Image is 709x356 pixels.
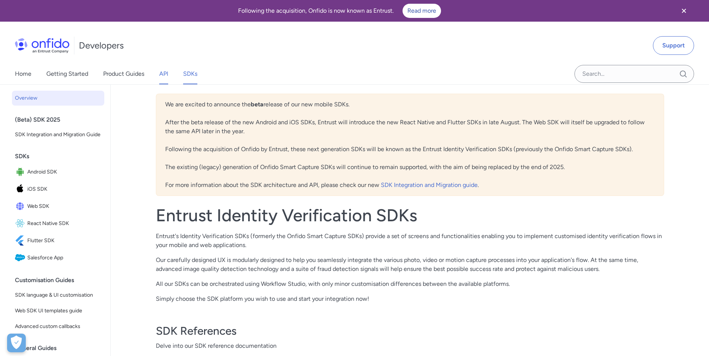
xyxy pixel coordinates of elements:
a: SDKs [183,63,197,84]
a: IconAndroid SDKAndroid SDK [12,164,104,180]
span: SDK Integration and Migration Guide [15,130,101,139]
input: Onfido search input field [574,65,694,83]
img: IconiOS SDK [15,184,27,194]
a: Support [653,36,694,55]
a: IconSalesforce AppSalesforce App [12,250,104,266]
div: Following the acquisition, Onfido is now known as Entrust. [9,4,670,18]
a: Home [15,63,31,84]
div: (Beta) SDK 2025 [15,112,107,127]
p: Entrust's Identity Verification SDKs (formerly the Onfido Smart Capture SDKs) provide a set of sc... [156,232,664,250]
span: iOS SDK [27,184,101,194]
p: All our SDKs can be orchestrated using Workflow Studio, with only minor customisation differences... [156,280,664,288]
span: SDK language & UI customisation [15,291,101,300]
div: General Guides [15,341,107,356]
span: Flutter SDK [27,235,101,246]
span: Web SDK [27,201,101,212]
a: SDK Integration and Migration Guide [12,127,104,142]
a: Product Guides [103,63,144,84]
img: IconReact Native SDK [15,218,27,229]
p: Simply choose the SDK platform you wish to use and start your integration now! [156,294,664,303]
span: React Native SDK [27,218,101,229]
div: Preferencias de cookies [7,334,26,352]
img: IconWeb SDK [15,201,27,212]
span: Advanced custom callbacks [15,322,101,331]
button: Abrir preferencias [7,334,26,352]
a: IconiOS SDKiOS SDK [12,181,104,197]
span: Salesforce App [27,253,101,263]
a: SDK Integration and Migration guide [381,181,478,188]
p: Our carefully designed UX is modularly designed to help you seamlessly integrate the various phot... [156,256,664,274]
img: IconFlutter SDK [15,235,27,246]
a: SDK language & UI customisation [12,288,104,303]
div: We are excited to announce the release of our new mobile SDKs. After the beta release of the new ... [156,94,664,196]
img: Onfido Logo [15,38,70,53]
button: Close banner [670,1,698,20]
svg: Close banner [679,6,688,15]
a: IconReact Native SDKReact Native SDK [12,215,104,232]
h3: SDK References [156,324,664,338]
span: Android SDK [27,167,101,177]
div: Customisation Guides [15,273,107,288]
a: Advanced custom callbacks [12,319,104,334]
span: Delve into our SDK reference documentation [156,341,664,350]
b: beta [251,101,263,108]
h1: Developers [79,40,124,51]
a: Web SDK UI templates guide [12,303,104,318]
span: Web SDK UI templates guide [15,306,101,315]
a: Read more [403,4,441,18]
span: Overview [15,94,101,103]
a: IconWeb SDKWeb SDK [12,198,104,215]
img: IconSalesforce App [15,253,27,263]
div: SDKs [15,149,107,164]
a: Getting Started [46,63,88,84]
a: Overview [12,91,104,106]
a: IconFlutter SDKFlutter SDK [12,232,104,249]
h1: Entrust Identity Verification SDKs [156,205,664,226]
a: API [159,63,168,84]
img: IconAndroid SDK [15,167,27,177]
